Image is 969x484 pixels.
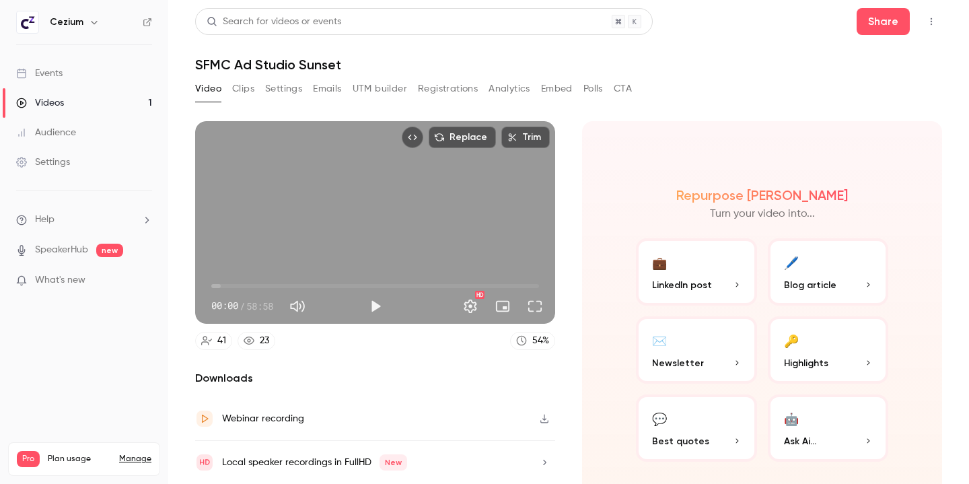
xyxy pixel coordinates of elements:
[222,411,304,427] div: Webinar recording
[195,332,232,350] a: 41
[284,293,311,320] button: Mute
[636,238,757,306] button: 💼LinkedIn post
[195,78,221,100] button: Video
[676,187,848,203] h2: Repurpose [PERSON_NAME]
[784,278,836,292] span: Blog article
[784,252,799,273] div: 🖊️
[652,408,667,429] div: 💬
[541,78,573,100] button: Embed
[265,78,302,100] button: Settings
[16,126,76,139] div: Audience
[921,11,942,32] button: Top Bar Actions
[710,206,815,222] p: Turn your video into...
[211,299,238,313] span: 00:00
[232,78,254,100] button: Clips
[457,293,484,320] button: Settings
[119,454,151,464] a: Manage
[16,67,63,80] div: Events
[784,330,799,351] div: 🔑
[489,78,530,100] button: Analytics
[240,299,245,313] span: /
[636,394,757,462] button: 💬Best quotes
[510,332,555,350] a: 54%
[857,8,910,35] button: Share
[17,11,38,33] img: Cezium
[195,370,555,386] h2: Downloads
[246,299,273,313] span: 58:58
[652,356,704,370] span: Newsletter
[652,278,712,292] span: LinkedIn post
[402,127,423,148] button: Embed video
[222,454,407,471] div: Local speaker recordings in FullHD
[313,78,341,100] button: Emails
[768,238,889,306] button: 🖊️Blog article
[362,293,389,320] button: Play
[16,155,70,169] div: Settings
[260,334,269,348] div: 23
[784,356,828,370] span: Highlights
[583,78,603,100] button: Polls
[429,127,496,148] button: Replace
[195,57,942,73] h1: SFMC Ad Studio Sunset
[636,316,757,384] button: ✉️Newsletter
[35,243,88,257] a: SpeakerHub
[784,408,799,429] div: 🤖
[652,330,667,351] div: ✉️
[353,78,407,100] button: UTM builder
[652,434,709,448] span: Best quotes
[238,332,275,350] a: 23
[35,273,85,287] span: What's new
[16,213,152,227] li: help-dropdown-opener
[768,316,889,384] button: 🔑Highlights
[652,252,667,273] div: 💼
[35,213,55,227] span: Help
[501,127,550,148] button: Trim
[380,454,407,471] span: New
[211,299,273,313] div: 00:00
[48,454,111,464] span: Plan usage
[532,334,549,348] div: 54 %
[50,15,83,29] h6: Cezium
[768,394,889,462] button: 🤖Ask Ai...
[17,451,40,467] span: Pro
[207,15,341,29] div: Search for videos or events
[489,293,516,320] button: Turn on miniplayer
[418,78,478,100] button: Registrations
[475,291,485,299] div: HD
[96,244,123,257] span: new
[16,96,64,110] div: Videos
[217,334,226,348] div: 41
[614,78,632,100] button: CTA
[522,293,548,320] button: Full screen
[784,434,816,448] span: Ask Ai...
